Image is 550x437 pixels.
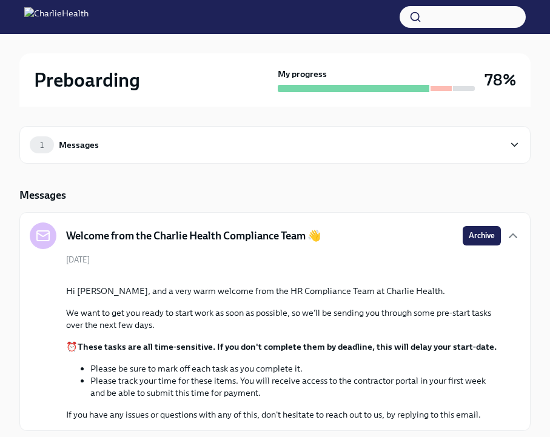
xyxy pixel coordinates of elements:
[78,341,497,352] strong: These tasks are all time-sensitive. If you don't complete them by deadline, this will delay your ...
[278,68,327,80] strong: My progress
[66,285,501,297] p: Hi [PERSON_NAME], and a very warm welcome from the HR Compliance Team at Charlie Health.
[90,375,501,399] li: Please track your time for these items. You will receive access to the contractor portal in your ...
[34,68,140,92] h2: Preboarding
[19,188,66,202] h5: Messages
[485,69,516,91] h3: 78%
[33,141,51,150] span: 1
[469,230,495,242] span: Archive
[66,229,321,243] h5: Welcome from the Charlie Health Compliance Team 👋
[90,362,501,375] li: Please be sure to mark off each task as you complete it.
[66,307,501,331] p: We want to get you ready to start work as soon as possible, so we'll be sending you through some ...
[66,409,501,421] p: If you have any issues or questions with any of this, don't hesitate to reach out to us, by reply...
[24,7,89,27] img: CharlieHealth
[66,254,90,265] span: [DATE]
[463,226,501,245] button: Archive
[66,341,501,353] p: ⏰
[59,138,99,152] div: Messages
